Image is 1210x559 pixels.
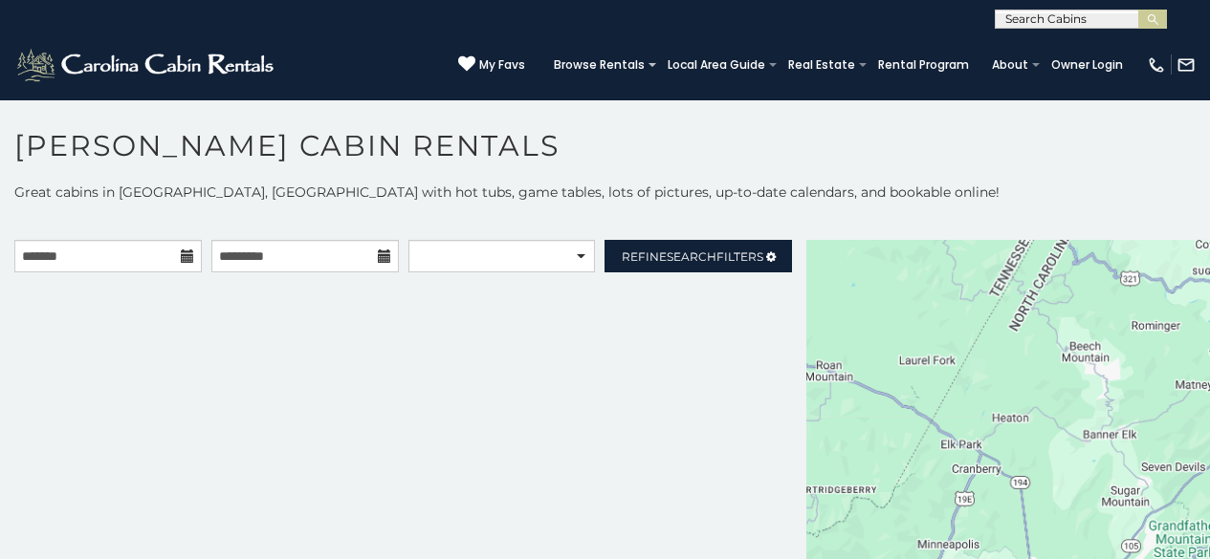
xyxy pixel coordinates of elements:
[479,56,525,74] span: My Favs
[458,55,525,75] a: My Favs
[869,52,979,78] a: Rental Program
[14,46,279,84] img: White-1-2.png
[1042,52,1133,78] a: Owner Login
[1177,55,1196,75] img: mail-regular-white.png
[779,52,865,78] a: Real Estate
[544,52,654,78] a: Browse Rentals
[982,52,1038,78] a: About
[605,240,792,272] a: RefineSearchFilters
[658,52,775,78] a: Local Area Guide
[667,249,716,264] span: Search
[1147,55,1166,75] img: phone-regular-white.png
[622,249,763,264] span: Refine Filters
